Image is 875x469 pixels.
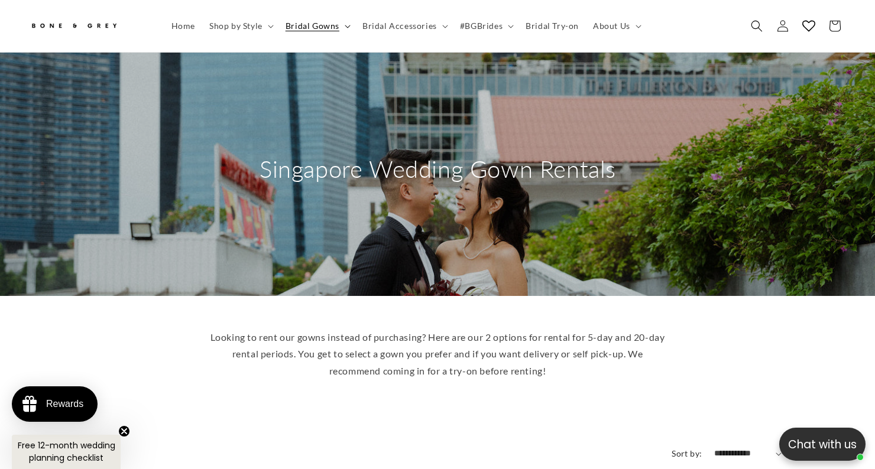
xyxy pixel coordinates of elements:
summary: Bridal Accessories [355,14,453,38]
span: Bridal Accessories [362,21,437,31]
h2: Singapore Wedding Gown Rentals [260,154,616,184]
div: Free 12-month wedding planning checklistClose teaser [12,435,121,469]
summary: Search [744,13,770,39]
summary: Bridal Gowns [278,14,355,38]
button: Open chatbox [779,428,866,461]
p: Looking to rent our gowns instead of purchasing? Here are our 2 options for rental for 5-day and ... [207,329,668,380]
span: Bridal Gowns [286,21,339,31]
div: Rewards [46,399,83,409]
span: Bridal Try-on [526,21,579,31]
summary: About Us [586,14,646,38]
a: Bone and Grey Bridal [25,12,153,40]
img: Bone and Grey Bridal [30,17,118,36]
span: Free 12-month wedding planning checklist [18,439,115,464]
span: #BGBrides [460,21,503,31]
span: About Us [593,21,630,31]
button: Close teaser [118,425,130,437]
span: Home [171,21,195,31]
span: Shop by Style [209,21,262,31]
summary: #BGBrides [453,14,518,38]
p: Chat with us [779,436,866,453]
a: Home [164,14,202,38]
summary: Shop by Style [202,14,278,38]
a: Bridal Try-on [518,14,586,38]
label: Sort by: [672,448,702,458]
